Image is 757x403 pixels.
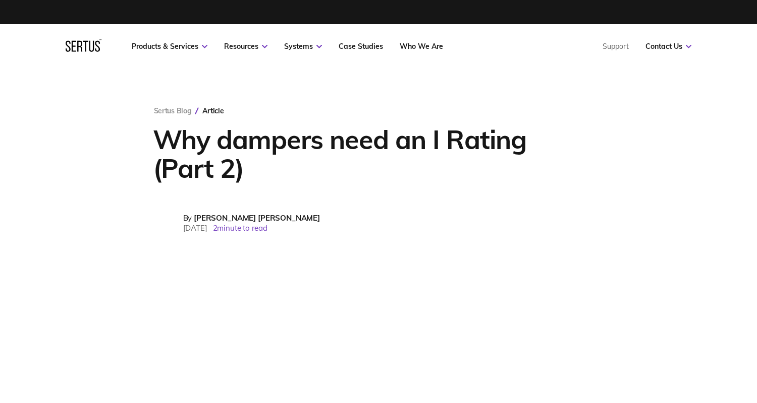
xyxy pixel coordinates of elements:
h1: Why dampers need an I Rating (Part 2) [153,125,539,182]
a: Contact Us [645,42,691,51]
span: [DATE] [183,223,207,233]
a: Who We Are [400,42,443,51]
span: [PERSON_NAME] [PERSON_NAME] [194,213,320,223]
a: Systems [284,42,322,51]
div: By [183,213,320,223]
a: Resources [224,42,267,51]
a: Case Studies [339,42,383,51]
span: 2 minute to read [213,223,267,233]
a: Products & Services [132,42,207,51]
a: Support [603,42,629,51]
a: Sertus Blog [154,106,192,115]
